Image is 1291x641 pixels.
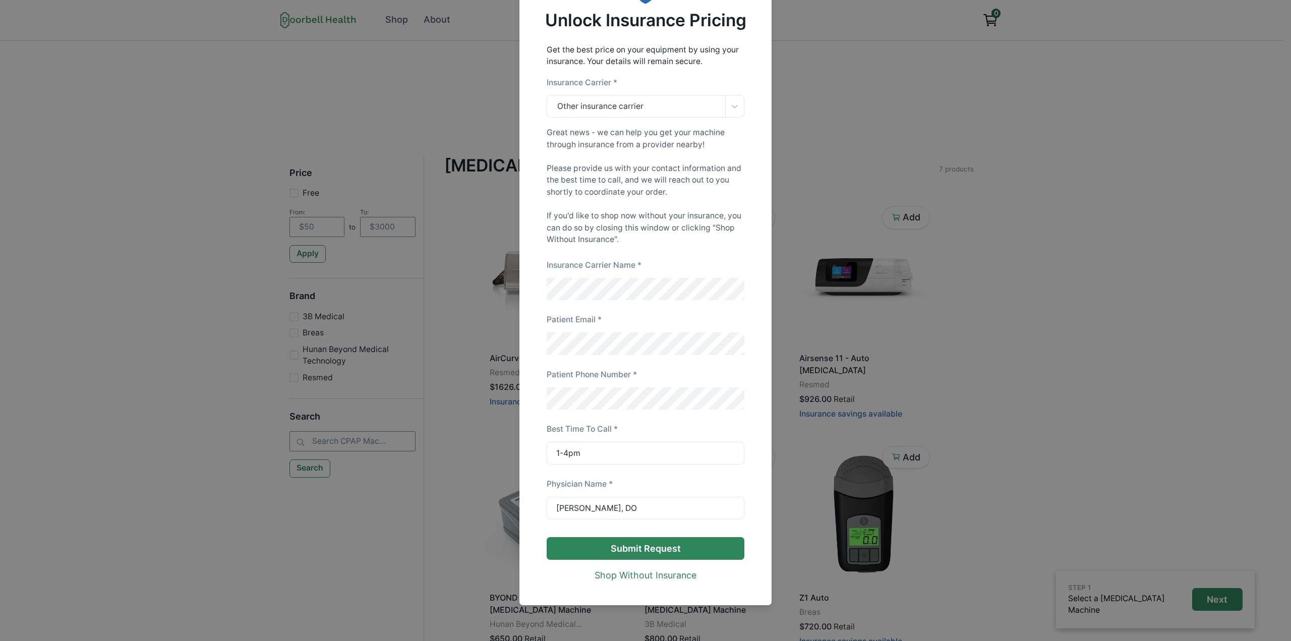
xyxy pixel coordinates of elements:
label: Best Time To Call [547,423,618,435]
label: Insurance Carrier [547,77,617,89]
button: Submit Request [547,537,745,560]
h2: Unlock Insurance Pricing [545,10,746,30]
label: Patient Email [547,314,602,326]
label: Insurance Carrier Name [547,259,641,271]
p: Great news - we can help you get your machine through insurance from a provider nearby! Please pr... [547,127,745,245]
label: Physician Name [547,478,613,490]
label: Patient Phone Number [547,369,637,381]
a: Shop Without Insurance [595,569,696,582]
p: Get the best price on your equipment by using your insurance. Your details will remain secure. [547,44,745,68]
div: Other insurance carrier [557,100,643,112]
